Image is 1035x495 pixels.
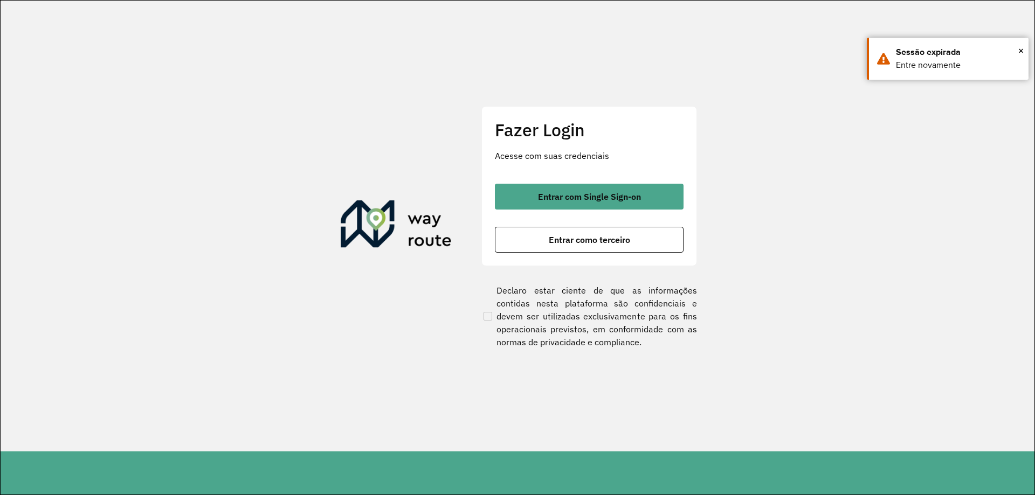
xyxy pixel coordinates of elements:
label: Declaro estar ciente de que as informações contidas nesta plataforma são confidenciais e devem se... [481,284,697,348]
button: button [495,227,684,253]
p: Acesse com suas credenciais [495,149,684,162]
span: Entrar com Single Sign-on [538,192,641,201]
button: button [495,184,684,210]
h2: Fazer Login [495,120,684,140]
span: × [1018,43,1024,59]
button: Close [1018,43,1024,59]
img: Roteirizador AmbevTech [341,200,452,252]
div: Sessão expirada [896,46,1020,59]
span: Entrar como terceiro [549,235,630,244]
div: Entre novamente [896,59,1020,72]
